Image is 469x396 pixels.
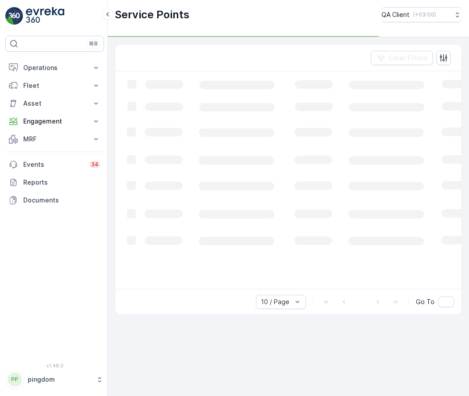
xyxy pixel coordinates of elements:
[416,297,435,306] span: Go To
[5,191,104,209] a: Documents
[5,59,104,77] button: Operations
[5,156,104,173] a: Events34
[413,11,436,18] p: ( +03:00 )
[381,7,462,22] button: QA Client(+03:00)
[23,178,100,187] p: Reports
[23,63,86,72] p: Operations
[5,363,104,368] span: v 1.48.0
[5,112,104,130] button: Engagement
[5,130,104,148] button: MRF
[371,51,433,65] button: Clear Filters
[89,40,98,47] p: ⌘B
[23,160,84,169] p: Events
[8,372,22,387] div: PP
[23,99,86,108] p: Asset
[23,81,86,90] p: Fleet
[5,370,104,389] button: PPpingdom
[26,7,64,25] img: logo_light-DOdMpM7g.png
[5,173,104,191] a: Reports
[5,7,23,25] img: logo
[23,196,100,205] p: Documents
[5,77,104,95] button: Fleet
[381,10,410,19] p: QA Client
[91,161,99,168] p: 34
[23,117,86,126] p: Engagement
[389,54,427,62] p: Clear Filters
[115,8,189,22] p: Service Points
[28,375,92,384] p: pingdom
[5,95,104,112] button: Asset
[23,135,86,144] p: MRF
